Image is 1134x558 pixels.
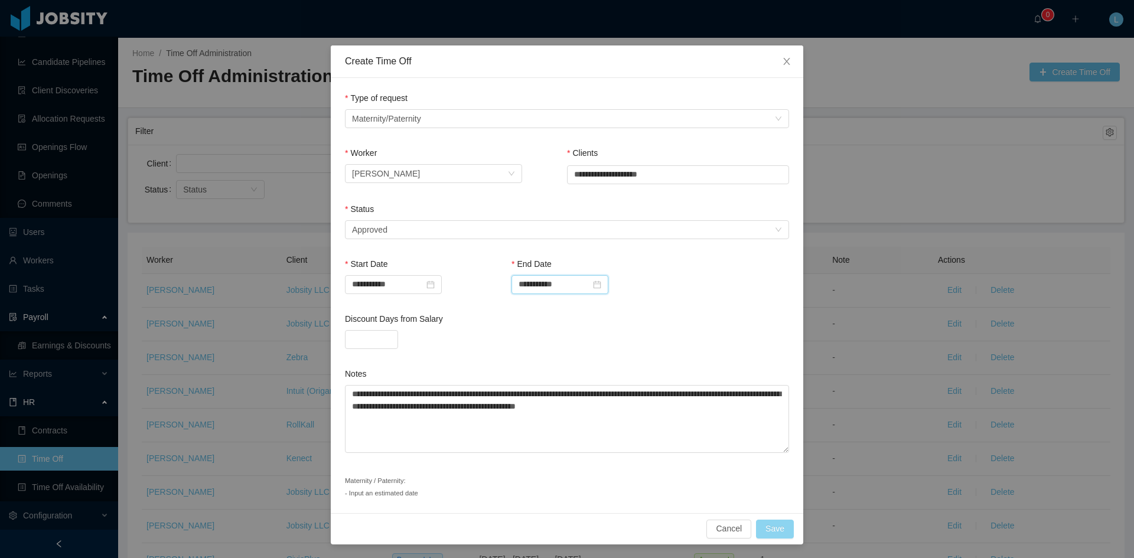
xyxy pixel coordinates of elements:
input: Discount Days from Salary [346,331,397,348]
div: Approved [352,221,387,239]
div: Maternity/Paternity [352,110,421,128]
label: Clients [567,148,598,158]
div: Louis Cailleux [352,165,420,182]
label: Start Date [345,259,387,269]
label: Status [345,204,374,214]
div: Create Time Off [345,55,789,68]
label: End Date [511,259,552,269]
small: Maternity / Paternity: - Input an estimated date [345,477,418,497]
label: Type of request [345,93,408,103]
button: Close [770,45,803,79]
i: icon: calendar [593,280,601,289]
button: Save [756,520,794,539]
label: Notes [345,369,367,378]
i: icon: close [782,57,791,66]
button: Cancel [706,520,751,539]
textarea: Notes [345,385,789,453]
i: icon: calendar [426,280,435,289]
label: Discount Days from Salary [345,314,443,324]
label: Worker [345,148,377,158]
